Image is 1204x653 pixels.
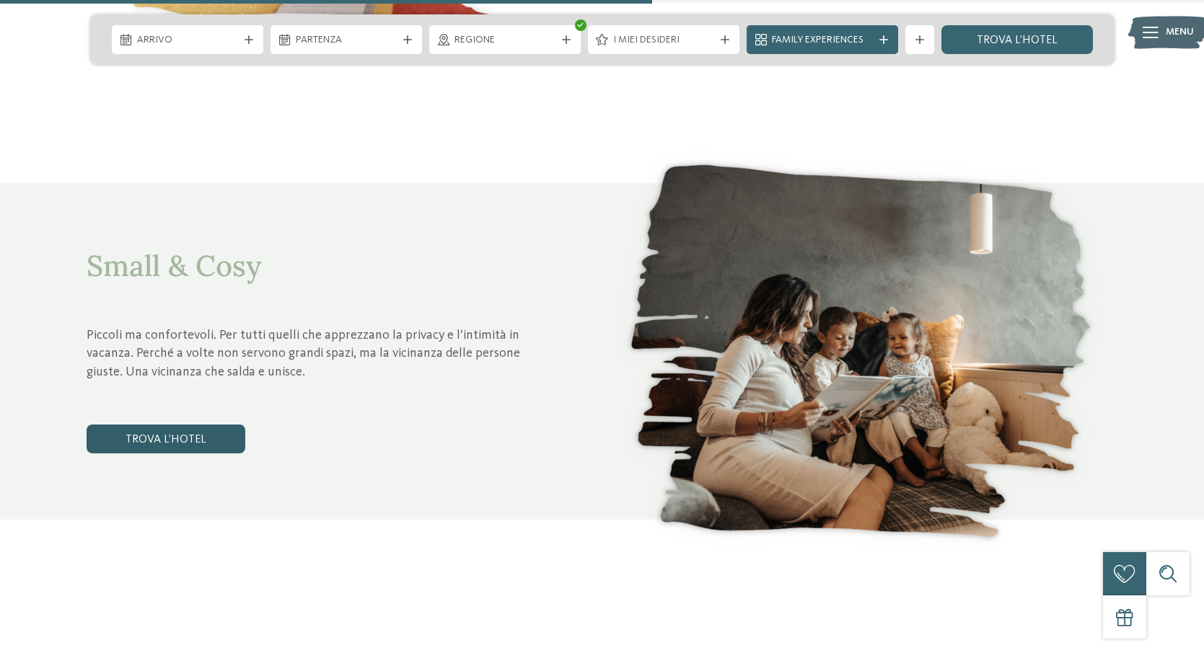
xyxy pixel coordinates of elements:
a: trova l’hotel [941,25,1093,54]
span: Small & Cosy [87,247,261,284]
span: Regione [454,33,555,48]
span: Partenza [296,33,397,48]
span: I miei desideri [613,33,714,48]
span: Family Experiences [772,33,873,48]
span: Arrivo [137,33,238,48]
img: Quale family experience volete vivere? [602,147,1118,556]
p: Piccoli ma confortevoli. Per tutti quelli che apprezzano la privacy e l’intimità in vacanza. Perc... [87,326,552,381]
a: trova l’hotel [87,425,245,453]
